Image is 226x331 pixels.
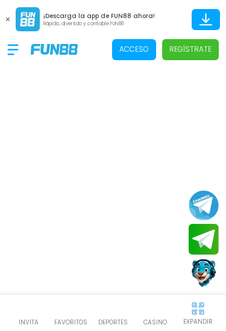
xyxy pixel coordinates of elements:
[189,258,219,289] button: Contact customer service
[19,318,39,327] p: INVITA
[54,318,87,327] p: favoritos
[169,44,212,55] p: Regístrate
[134,300,177,327] a: Casino
[189,190,219,221] button: Join telegram channel
[31,44,78,54] img: Company Logo
[190,301,206,316] img: hide
[143,318,167,327] p: Casino
[7,300,49,327] a: INVITA
[119,44,149,55] p: Acceso
[43,20,155,28] p: Rápido, divertido y confiable FUN88
[43,11,155,20] p: ¡Descarga la app de FUN88 ahora!
[16,7,40,31] img: App Logo
[183,317,213,326] p: EXPANDIR
[98,318,128,327] p: Deportes
[189,224,219,255] button: Join telegram
[92,300,134,327] a: Deportes
[49,300,92,327] a: favoritos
